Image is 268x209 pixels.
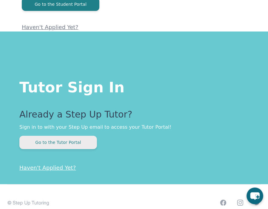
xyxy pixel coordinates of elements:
p: Sign in to with your Step Up email to access your Tutor Portal! [19,124,249,131]
h1: Tutor Sign In [19,78,249,95]
button: chat-button [246,187,263,204]
a: Go to the Student Portal [22,1,99,7]
a: Haven't Applied Yet? [19,164,76,171]
p: Already a Step Up Tutor? [19,109,249,124]
p: © Step Up Tutoring [7,199,49,206]
button: Go to the Tutor Portal [19,136,97,149]
a: Go to the Tutor Portal [19,139,97,145]
a: Haven't Applied Yet? [22,24,78,30]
